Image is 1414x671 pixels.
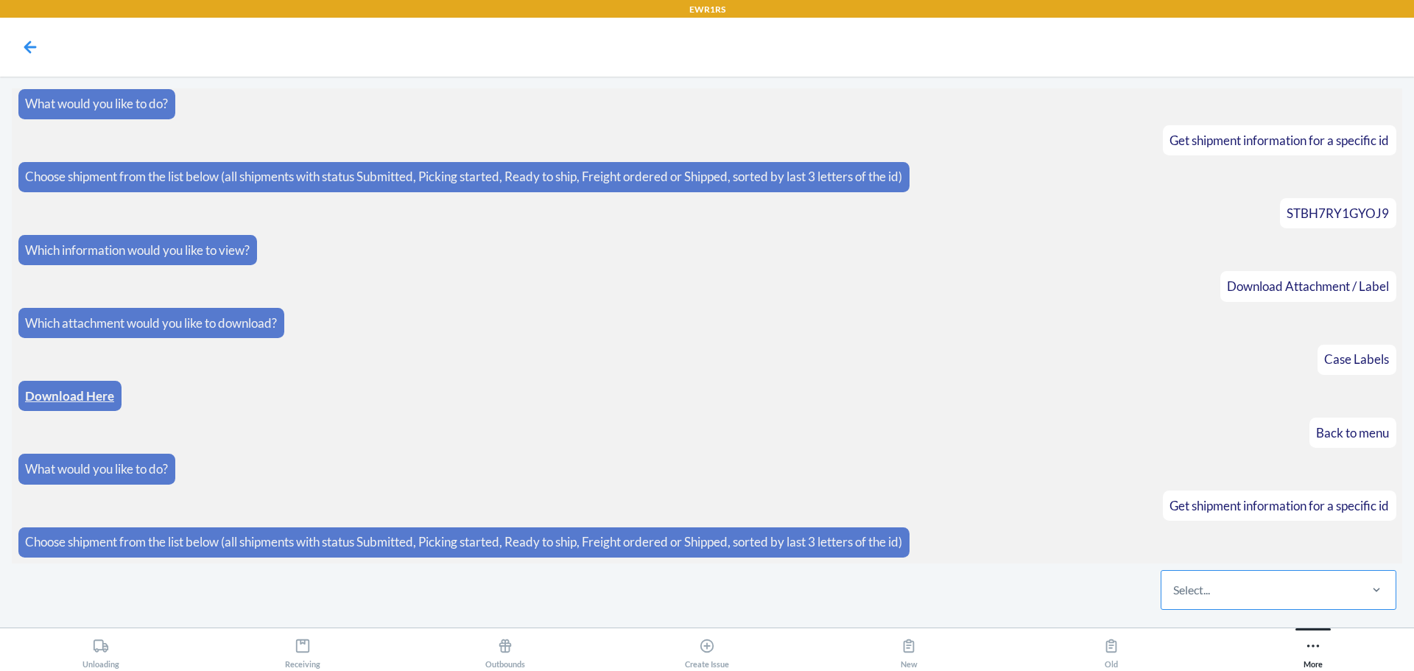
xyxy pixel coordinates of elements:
a: Download Here [25,388,114,404]
span: STBH7RY1GYOJ9 [1287,205,1389,221]
button: More [1212,628,1414,669]
div: More [1304,632,1323,669]
div: Outbounds [485,632,525,669]
span: Case Labels [1324,351,1389,367]
button: New [808,628,1010,669]
div: Old [1103,632,1119,669]
p: EWR1RS [689,3,725,16]
button: Outbounds [404,628,606,669]
div: Unloading [82,632,119,669]
button: Receiving [202,628,404,669]
span: Download Attachment / Label [1227,278,1389,294]
span: Get shipment information for a specific id [1169,133,1389,148]
p: Choose shipment from the list below (all shipments with status Submitted, Picking started, Ready ... [25,167,902,186]
button: Create Issue [606,628,808,669]
div: New [901,632,918,669]
p: Which attachment would you like to download? [25,314,277,333]
div: Receiving [285,632,320,669]
p: What would you like to do? [25,460,168,479]
div: Select... [1173,581,1210,599]
button: Old [1010,628,1211,669]
div: Create Issue [685,632,729,669]
p: What would you like to do? [25,94,168,113]
span: Get shipment information for a specific id [1169,498,1389,513]
p: Which information would you like to view? [25,241,250,260]
span: Back to menu [1316,425,1389,440]
p: Choose shipment from the list below (all shipments with status Submitted, Picking started, Ready ... [25,533,902,552]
